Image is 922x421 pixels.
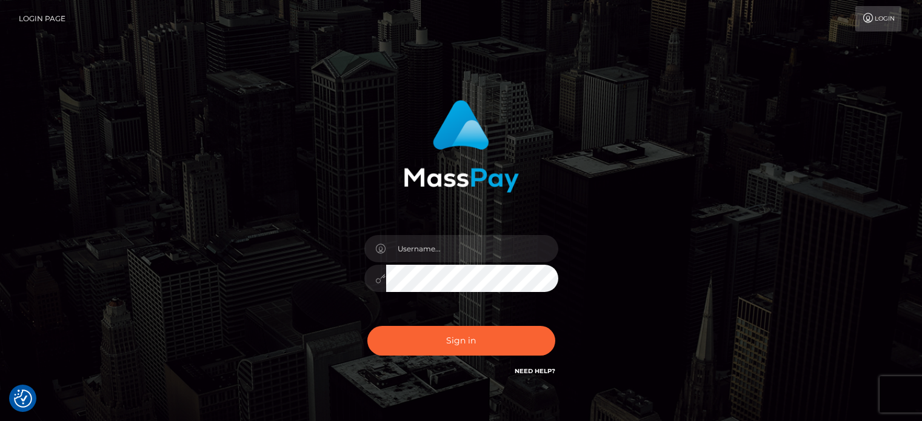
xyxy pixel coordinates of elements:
a: Need Help? [515,367,555,375]
a: Login Page [19,6,65,31]
input: Username... [386,235,558,262]
button: Consent Preferences [14,390,32,408]
button: Sign in [367,326,555,356]
img: Revisit consent button [14,390,32,408]
a: Login [855,6,901,31]
img: MassPay Login [404,100,519,193]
